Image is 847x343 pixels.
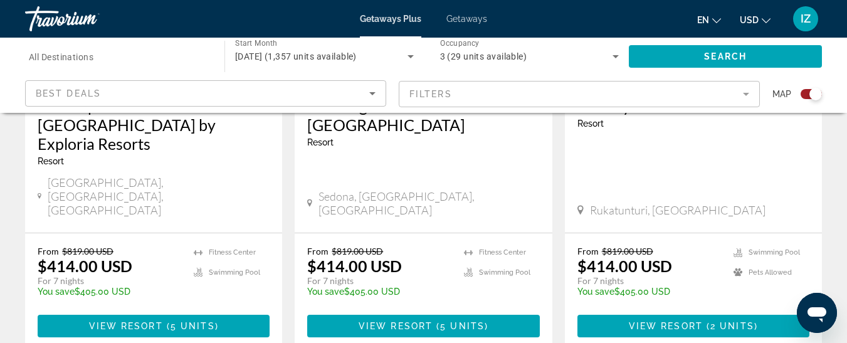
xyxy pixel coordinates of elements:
[89,321,163,331] span: View Resort
[307,287,344,297] span: You save
[590,203,765,217] span: Rukatunturi, [GEOGRAPHIC_DATA]
[25,3,150,35] a: Travorium
[740,15,759,25] span: USD
[740,11,771,29] button: Change currency
[209,248,256,256] span: Fitness Center
[433,321,488,331] span: ( )
[440,51,527,61] span: 3 (29 units available)
[577,287,721,297] p: $405.00 USD
[38,97,270,153] a: Tree Tops at [GEOGRAPHIC_DATA] by Exploria Resorts
[629,45,822,68] button: Search
[38,275,181,287] p: For 7 nights
[307,256,402,275] p: $414.00 USD
[602,246,653,256] span: $819.00 USD
[163,321,219,331] span: ( )
[209,268,260,277] span: Swimming Pool
[479,268,530,277] span: Swimming Pool
[38,256,132,275] p: $414.00 USD
[36,86,376,101] mat-select: Sort by
[801,13,811,25] span: IZ
[38,315,270,337] button: View Resort(5 units)
[577,119,604,129] span: Resort
[36,88,101,98] span: Best Deals
[171,321,215,331] span: 5 units
[307,246,329,256] span: From
[307,315,539,337] button: View Resort(5 units)
[789,6,822,32] button: User Menu
[359,321,433,331] span: View Resort
[307,275,451,287] p: For 7 nights
[446,14,487,24] a: Getaways
[703,321,758,331] span: ( )
[697,15,709,25] span: en
[797,293,837,333] iframe: Button to launch messaging window
[697,11,721,29] button: Change language
[307,97,539,134] a: The Ridge On [GEOGRAPHIC_DATA]
[29,52,93,62] span: All Destinations
[360,14,421,24] a: Getaways Plus
[235,39,277,48] span: Start Month
[307,137,334,147] span: Resort
[577,256,672,275] p: $414.00 USD
[48,176,270,217] span: [GEOGRAPHIC_DATA], [GEOGRAPHIC_DATA], [GEOGRAPHIC_DATA]
[440,321,485,331] span: 5 units
[704,51,747,61] span: Search
[332,246,383,256] span: $819.00 USD
[577,287,614,297] span: You save
[629,321,703,331] span: View Resort
[307,287,451,297] p: $405.00 USD
[577,246,599,256] span: From
[749,248,800,256] span: Swimming Pool
[440,39,480,48] span: Occupancy
[749,268,792,277] span: Pets Allowed
[38,287,75,297] span: You save
[479,248,526,256] span: Fitness Center
[38,246,59,256] span: From
[318,189,539,217] span: Sedona, [GEOGRAPHIC_DATA], [GEOGRAPHIC_DATA]
[577,275,721,287] p: For 7 nights
[710,321,754,331] span: 2 units
[235,51,357,61] span: [DATE] (1,357 units available)
[577,315,809,337] button: View Resort(2 units)
[38,287,181,297] p: $405.00 USD
[772,85,791,103] span: Map
[399,80,760,108] button: Filter
[62,246,113,256] span: $819.00 USD
[38,156,64,166] span: Resort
